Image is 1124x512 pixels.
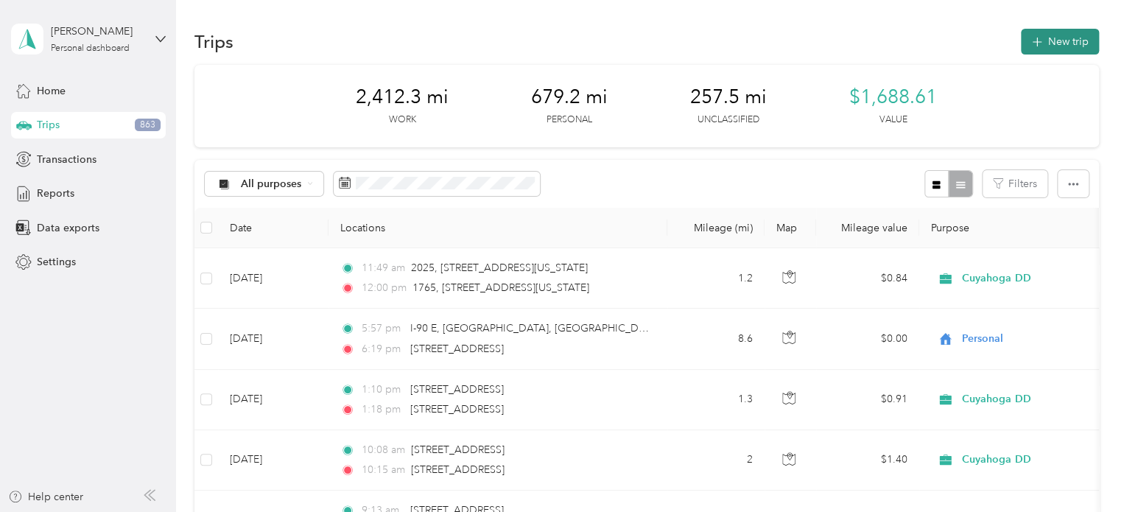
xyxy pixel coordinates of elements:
[37,186,74,201] span: Reports
[218,248,329,309] td: [DATE]
[218,208,329,248] th: Date
[962,270,1097,287] span: Cuyahoga DD
[547,113,592,127] p: Personal
[411,463,505,476] span: [STREET_ADDRESS]
[37,83,66,99] span: Home
[135,119,161,132] span: 863
[8,489,83,505] button: Help center
[361,341,403,357] span: 6:19 pm
[962,452,1097,468] span: Cuyahoga DD
[361,462,404,478] span: 10:15 am
[1021,29,1099,55] button: New trip
[51,44,130,53] div: Personal dashboard
[962,391,1097,407] span: Cuyahoga DD
[329,208,667,248] th: Locations
[410,403,504,415] span: [STREET_ADDRESS]
[410,383,504,396] span: [STREET_ADDRESS]
[218,370,329,430] td: [DATE]
[218,430,329,491] td: [DATE]
[411,262,588,274] span: 2025, [STREET_ADDRESS][US_STATE]
[849,85,937,109] span: $1,688.61
[194,34,233,49] h1: Trips
[765,208,816,248] th: Map
[816,430,919,491] td: $1.40
[361,260,404,276] span: 11:49 am
[816,248,919,309] td: $0.84
[389,113,416,127] p: Work
[816,309,919,369] td: $0.00
[816,208,919,248] th: Mileage value
[361,401,403,418] span: 1:18 pm
[531,85,608,109] span: 679.2 mi
[983,170,1047,197] button: Filters
[361,442,404,458] span: 10:08 am
[667,208,765,248] th: Mileage (mi)
[667,248,765,309] td: 1.2
[698,113,759,127] p: Unclassified
[361,280,406,296] span: 12:00 pm
[241,179,302,189] span: All purposes
[667,370,765,430] td: 1.3
[411,443,505,456] span: [STREET_ADDRESS]
[361,382,403,398] span: 1:10 pm
[690,85,767,109] span: 257.5 mi
[37,152,96,167] span: Transactions
[879,113,907,127] p: Value
[667,430,765,491] td: 2
[361,320,403,337] span: 5:57 pm
[37,117,60,133] span: Trips
[412,281,589,294] span: 1765, [STREET_ADDRESS][US_STATE]
[410,322,773,334] span: I-90 E, [GEOGRAPHIC_DATA], [GEOGRAPHIC_DATA], [GEOGRAPHIC_DATA]
[51,24,143,39] div: [PERSON_NAME]
[667,309,765,369] td: 8.6
[218,309,329,369] td: [DATE]
[962,331,1097,347] span: Personal
[356,85,449,109] span: 2,412.3 mi
[37,254,76,270] span: Settings
[1042,429,1124,512] iframe: Everlance-gr Chat Button Frame
[37,220,99,236] span: Data exports
[410,343,504,355] span: [STREET_ADDRESS]
[816,370,919,430] td: $0.91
